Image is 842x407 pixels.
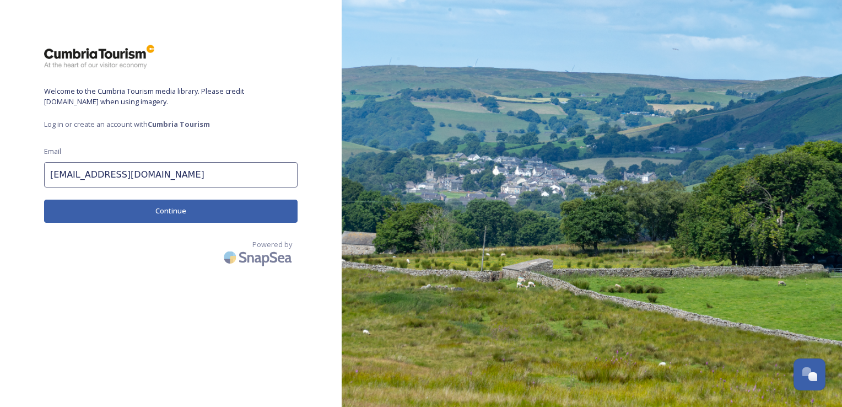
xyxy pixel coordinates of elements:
[44,200,298,222] button: Continue
[252,239,292,250] span: Powered by
[148,119,210,129] strong: Cumbria Tourism
[794,358,825,390] button: Open Chat
[44,86,298,107] span: Welcome to the Cumbria Tourism media library. Please credit [DOMAIN_NAME] when using imagery.
[44,146,61,157] span: Email
[44,44,154,69] img: ct_logo.png
[44,119,298,130] span: Log in or create an account with
[44,162,298,188] input: john.doe@snapsea.io
[220,244,298,270] img: SnapSea Logo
